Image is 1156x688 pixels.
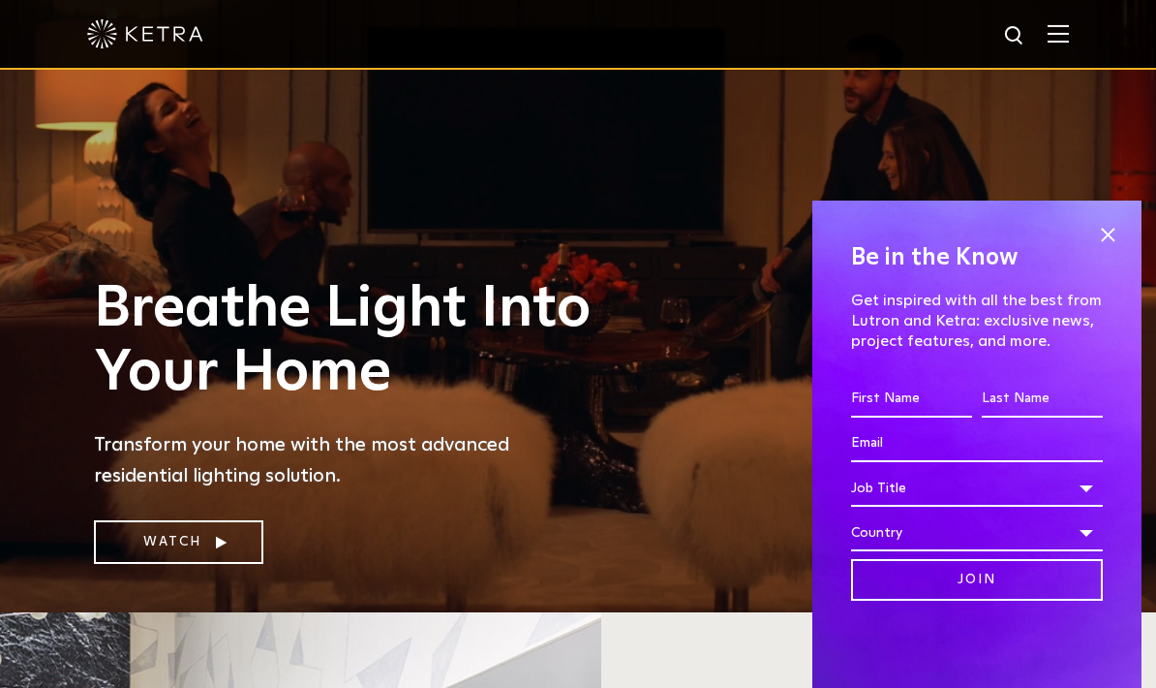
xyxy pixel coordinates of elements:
input: First Name [851,381,972,418]
input: Last Name [982,381,1103,418]
a: Watch [94,520,263,564]
h1: Breathe Light Into Your Home [94,277,607,405]
input: Join [851,559,1103,601]
p: Get inspired with all the best from Lutron and Ketra: exclusive news, project features, and more. [851,291,1103,351]
div: Job Title [851,470,1103,507]
input: Email [851,425,1103,462]
img: search icon [1003,24,1027,48]
img: ketra-logo-2019-white [87,19,203,48]
img: Hamburger%20Nav.svg [1048,24,1069,43]
h4: Be in the Know [851,239,1103,276]
div: Country [851,515,1103,551]
p: Transform your home with the most advanced residential lighting solution. [94,429,607,491]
